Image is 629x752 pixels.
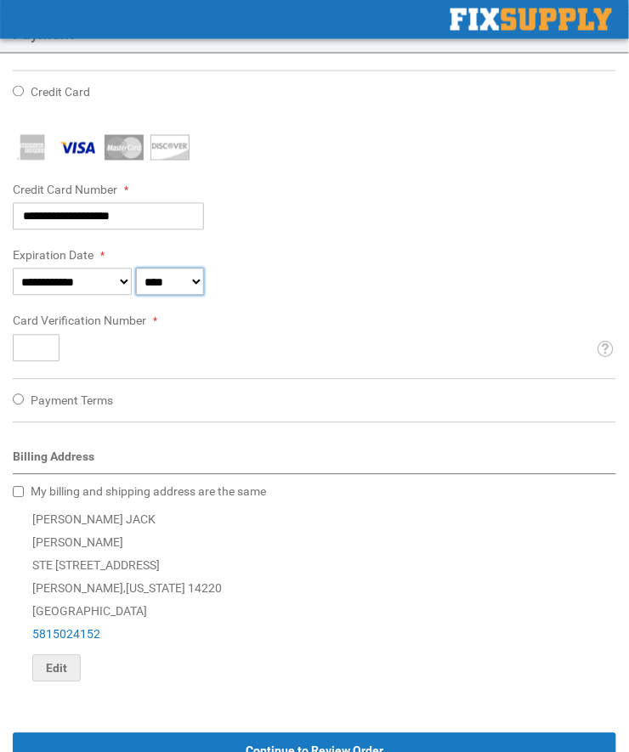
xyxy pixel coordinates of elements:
[13,509,616,682] div: [PERSON_NAME] JACK [PERSON_NAME] STE [STREET_ADDRESS] [PERSON_NAME] , 14220 [GEOGRAPHIC_DATA]
[32,628,100,642] a: 5815024152
[31,86,90,99] span: Credit Card
[13,314,146,328] span: Card Verification Number
[31,394,113,408] span: Payment Terms
[13,249,93,263] span: Expiration Date
[32,655,81,682] button: Edit
[450,8,612,31] img: Fix Industrial Supply
[450,8,612,31] a: store logo
[13,449,616,475] div: Billing Address
[31,485,266,499] span: My billing and shipping address are the same
[46,662,67,676] span: Edit
[126,582,185,596] span: [US_STATE]
[59,135,98,161] img: Visa
[13,184,117,197] span: Credit Card Number
[13,135,52,161] img: American Express
[105,135,144,161] img: MasterCard
[150,135,190,161] img: Discover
